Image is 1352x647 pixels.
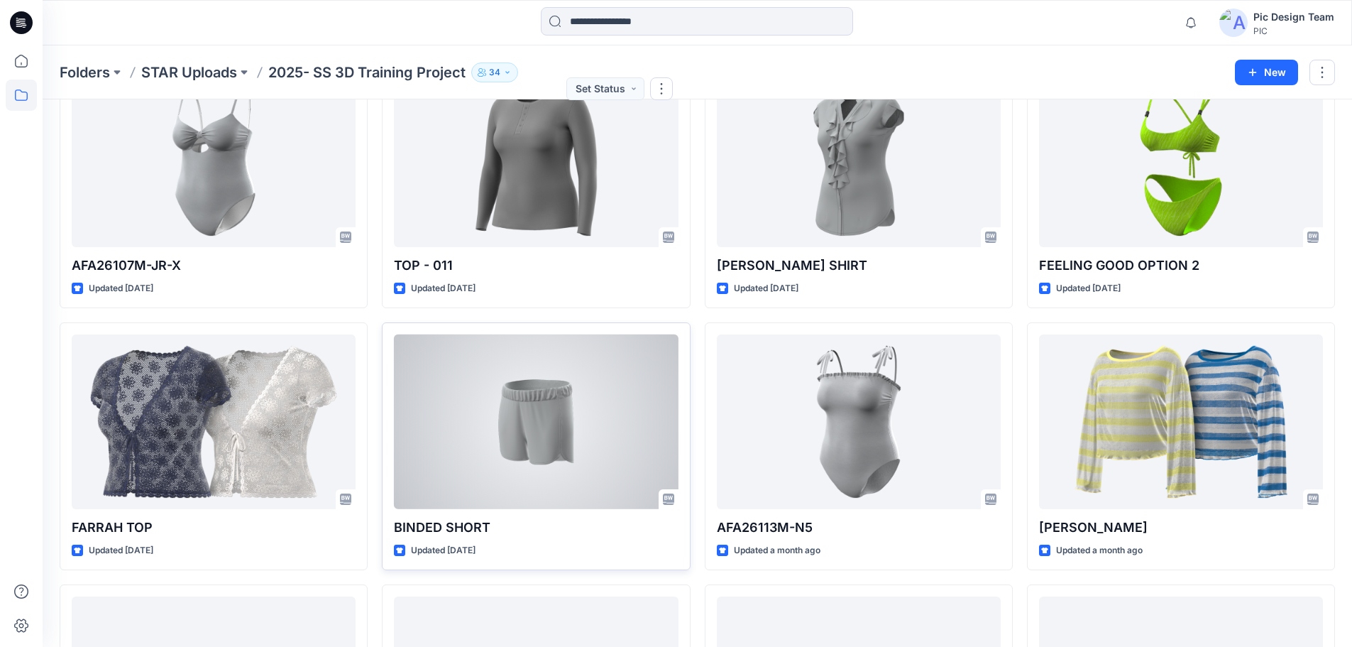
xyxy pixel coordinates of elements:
button: 34 [471,62,518,82]
p: Updated [DATE] [411,281,476,296]
div: PIC [1253,26,1334,36]
a: TOP - 011 [394,72,678,247]
a: FEELING GOOD OPTION 2 [1039,72,1323,247]
p: Updated a month ago [734,543,820,558]
img: avatar [1219,9,1248,37]
p: [PERSON_NAME] [1039,518,1323,538]
div: Pic Design Team [1253,9,1334,26]
p: Updated a month ago [1056,543,1143,558]
p: BINDED SHORT [394,518,678,538]
p: Updated [DATE] [89,281,153,296]
p: AFA26113M-N5 [717,518,1001,538]
a: STAR Uploads [141,62,237,82]
p: Updated [DATE] [411,543,476,558]
p: Updated [DATE] [1056,281,1121,296]
p: FARRAH TOP [72,518,356,538]
p: 34 [489,65,500,80]
a: Folders [60,62,110,82]
p: [PERSON_NAME] SHIRT [717,256,1001,276]
a: LIZZIE TOP [1039,335,1323,510]
button: New [1235,60,1298,85]
a: AFA26107M-JR-X [72,72,356,247]
a: RUFFEL SHIRT [717,72,1001,247]
p: Updated [DATE] [734,281,798,296]
p: TOP - 011 [394,256,678,276]
p: 2025- SS 3D Training Project [268,62,466,82]
a: BINDED SHORT [394,335,678,510]
p: FEELING GOOD OPTION 2 [1039,256,1323,276]
p: Updated [DATE] [89,543,153,558]
p: AFA26107M-JR-X [72,256,356,276]
a: FARRAH TOP [72,335,356,510]
a: AFA26113M-N5 [717,335,1001,510]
